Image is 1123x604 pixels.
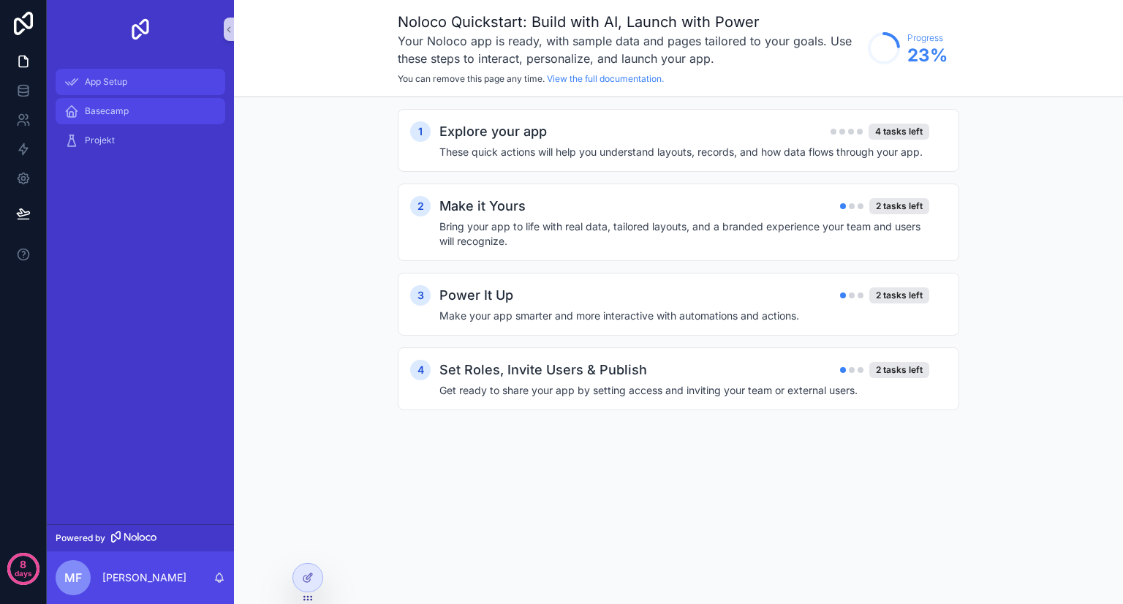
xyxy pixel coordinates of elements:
[398,32,861,67] h3: Your Noloco app is ready, with sample data and pages tailored to your goals. Use these steps to i...
[47,58,234,173] div: scrollable content
[907,44,948,67] span: 23 %
[56,127,225,154] a: Projekt
[47,524,234,551] a: Powered by
[56,532,105,544] span: Powered by
[85,105,129,117] span: Basecamp
[102,570,186,585] p: [PERSON_NAME]
[907,32,948,44] span: Progress
[398,12,861,32] h1: Noloco Quickstart: Build with AI, Launch with Power
[64,569,82,586] span: MF
[85,76,127,88] span: App Setup
[398,73,545,84] span: You can remove this page any time.
[129,18,152,41] img: App logo
[15,563,32,584] p: days
[20,557,26,572] p: 8
[56,98,225,124] a: Basecamp
[85,135,115,146] span: Projekt
[56,69,225,95] a: App Setup
[547,73,664,84] a: View the full documentation.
